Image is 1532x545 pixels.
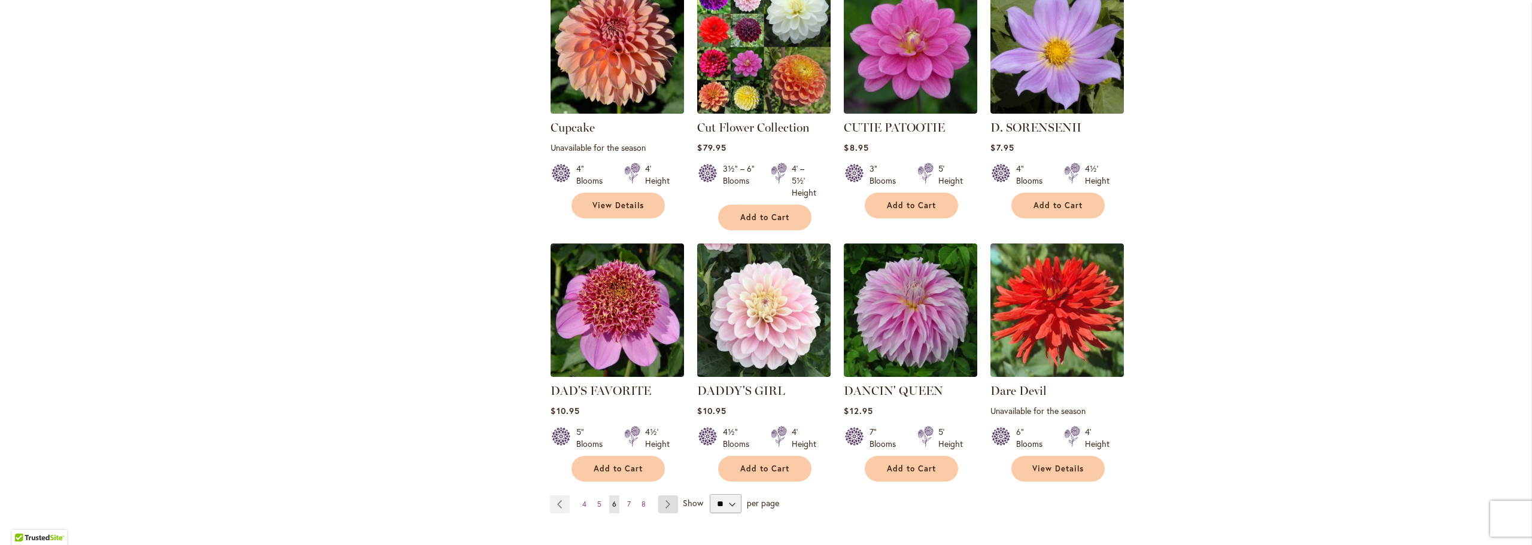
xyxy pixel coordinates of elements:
[612,500,616,509] span: 6
[792,163,816,199] div: 4' – 5½' Height
[1011,456,1105,482] a: View Details
[844,105,977,116] a: CUTIE PATOOTIE
[697,105,831,116] a: CUT FLOWER COLLECTION
[1016,163,1050,187] div: 4" Blooms
[887,464,936,474] span: Add to Cart
[844,405,873,416] span: $12.95
[697,142,726,153] span: $79.95
[990,120,1081,135] a: D. SORENSENII
[551,105,684,116] a: Cupcake
[683,497,703,509] span: Show
[990,368,1124,379] a: Dare Devil
[576,426,610,450] div: 5" Blooms
[723,163,756,199] div: 3½" – 6" Blooms
[551,243,684,377] img: DAD'S FAVORITE
[551,383,651,398] a: DAD'S FAVORITE
[582,500,586,509] span: 4
[642,500,646,509] span: 8
[844,142,868,153] span: $8.95
[551,120,595,135] a: Cupcake
[9,503,42,536] iframe: Launch Accessibility Center
[844,120,945,135] a: CUTIE PATOOTIE
[627,500,631,509] span: 7
[990,142,1014,153] span: $7.95
[887,200,936,211] span: Add to Cart
[870,426,903,450] div: 7" Blooms
[697,383,785,398] a: DADDY'S GIRL
[865,456,958,482] button: Add to Cart
[740,212,789,223] span: Add to Cart
[990,383,1047,398] a: Dare Devil
[697,368,831,379] a: DADDY'S GIRL
[990,105,1124,116] a: D. SORENSENII
[697,243,831,377] img: DADDY'S GIRL
[697,405,726,416] span: $10.95
[865,193,958,218] button: Add to Cart
[1085,426,1110,450] div: 4' Height
[551,405,579,416] span: $10.95
[844,243,977,377] img: Dancin' Queen
[551,142,684,153] p: Unavailable for the season
[551,368,684,379] a: DAD'S FAVORITE
[572,193,665,218] a: View Details
[718,456,811,482] button: Add to Cart
[594,495,604,513] a: 5
[990,405,1124,416] p: Unavailable for the season
[844,368,977,379] a: Dancin' Queen
[645,163,670,187] div: 4' Height
[592,200,644,211] span: View Details
[792,426,816,450] div: 4' Height
[1016,426,1050,450] div: 6" Blooms
[747,497,779,509] span: per page
[990,243,1124,377] img: Dare Devil
[938,426,963,450] div: 5' Height
[639,495,649,513] a: 8
[844,383,943,398] a: DANCIN' QUEEN
[1034,200,1083,211] span: Add to Cart
[938,163,963,187] div: 5' Height
[740,464,789,474] span: Add to Cart
[576,163,610,187] div: 4" Blooms
[1032,464,1084,474] span: View Details
[572,456,665,482] button: Add to Cart
[579,495,589,513] a: 4
[723,426,756,450] div: 4½" Blooms
[645,426,670,450] div: 4½' Height
[1085,163,1110,187] div: 4½' Height
[624,495,634,513] a: 7
[597,500,601,509] span: 5
[870,163,903,187] div: 3" Blooms
[594,464,643,474] span: Add to Cart
[1011,193,1105,218] button: Add to Cart
[718,205,811,230] button: Add to Cart
[697,120,810,135] a: Cut Flower Collection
